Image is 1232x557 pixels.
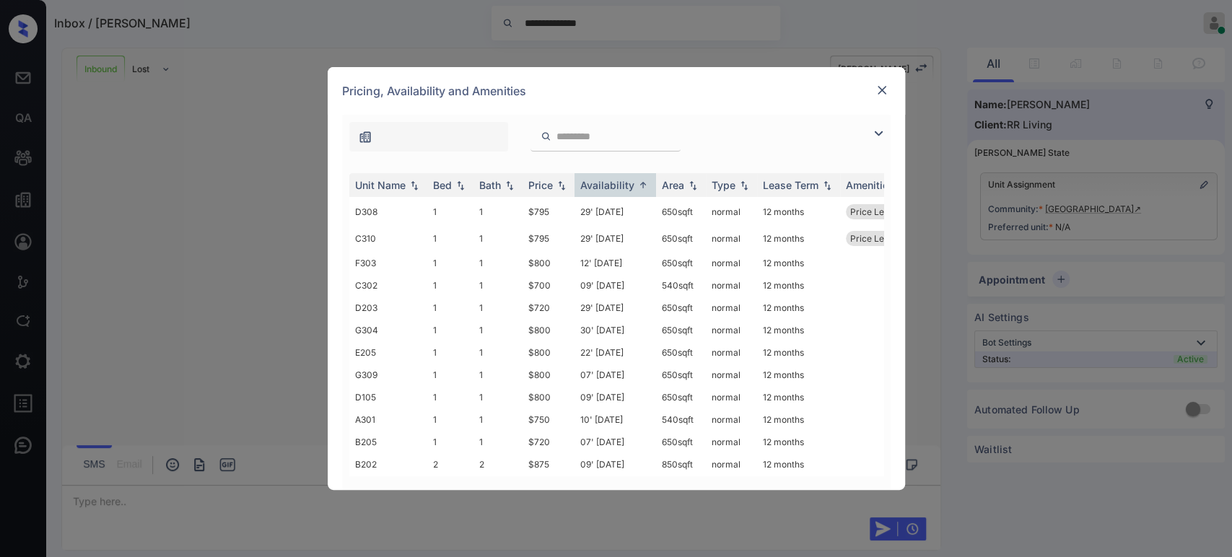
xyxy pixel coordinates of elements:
[349,341,427,364] td: E205
[473,198,523,225] td: 1
[554,180,569,190] img: sorting
[473,225,523,252] td: 1
[349,408,427,431] td: A301
[706,225,757,252] td: normal
[427,408,473,431] td: 1
[686,180,700,190] img: sorting
[757,252,840,274] td: 12 months
[757,297,840,319] td: 12 months
[427,274,473,297] td: 1
[523,198,575,225] td: $795
[757,386,840,408] td: 12 months
[706,408,757,431] td: normal
[523,297,575,319] td: $720
[575,341,656,364] td: 22' [DATE]
[757,453,840,475] td: 12 months
[349,431,427,453] td: B205
[706,252,757,274] td: normal
[541,130,551,143] img: icon-zuma
[427,225,473,252] td: 1
[427,198,473,225] td: 1
[636,180,650,190] img: sorting
[349,319,427,341] td: G304
[523,386,575,408] td: $800
[656,408,706,431] td: 540 sqft
[349,297,427,319] td: D203
[656,274,706,297] td: 540 sqft
[870,125,887,142] img: icon-zuma
[523,364,575,386] td: $800
[875,83,889,97] img: close
[523,453,575,475] td: $875
[575,453,656,475] td: 09' [DATE]
[349,453,427,475] td: B202
[473,341,523,364] td: 1
[427,453,473,475] td: 2
[473,386,523,408] td: 1
[706,431,757,453] td: normal
[662,179,684,191] div: Area
[712,179,735,191] div: Type
[523,225,575,252] td: $795
[528,179,553,191] div: Price
[473,453,523,475] td: 2
[479,179,501,191] div: Bath
[575,198,656,225] td: 29' [DATE]
[706,341,757,364] td: normal
[523,408,575,431] td: $750
[473,297,523,319] td: 1
[473,431,523,453] td: 1
[706,198,757,225] td: normal
[502,180,517,190] img: sorting
[575,274,656,297] td: 09' [DATE]
[706,364,757,386] td: normal
[757,198,840,225] td: 12 months
[575,431,656,453] td: 07' [DATE]
[656,364,706,386] td: 650 sqft
[656,198,706,225] td: 650 sqft
[575,386,656,408] td: 09' [DATE]
[407,180,421,190] img: sorting
[850,233,903,244] span: Price Leader
[427,319,473,341] td: 1
[737,180,751,190] img: sorting
[575,252,656,274] td: 12' [DATE]
[757,408,840,431] td: 12 months
[349,386,427,408] td: D105
[763,179,818,191] div: Lease Term
[523,319,575,341] td: $800
[349,198,427,225] td: D308
[427,297,473,319] td: 1
[427,341,473,364] td: 1
[656,386,706,408] td: 650 sqft
[473,252,523,274] td: 1
[706,297,757,319] td: normal
[757,274,840,297] td: 12 months
[349,252,427,274] td: F303
[473,274,523,297] td: 1
[656,225,706,252] td: 650 sqft
[349,225,427,252] td: C310
[575,225,656,252] td: 29' [DATE]
[757,225,840,252] td: 12 months
[575,408,656,431] td: 10' [DATE]
[473,364,523,386] td: 1
[349,364,427,386] td: G309
[453,180,468,190] img: sorting
[349,274,427,297] td: C302
[575,297,656,319] td: 29' [DATE]
[656,252,706,274] td: 650 sqft
[427,252,473,274] td: 1
[757,431,840,453] td: 12 months
[523,341,575,364] td: $800
[706,453,757,475] td: normal
[706,386,757,408] td: normal
[656,431,706,453] td: 650 sqft
[656,319,706,341] td: 650 sqft
[355,179,406,191] div: Unit Name
[575,364,656,386] td: 07' [DATE]
[656,453,706,475] td: 850 sqft
[757,319,840,341] td: 12 months
[656,341,706,364] td: 650 sqft
[850,206,903,217] span: Price Leader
